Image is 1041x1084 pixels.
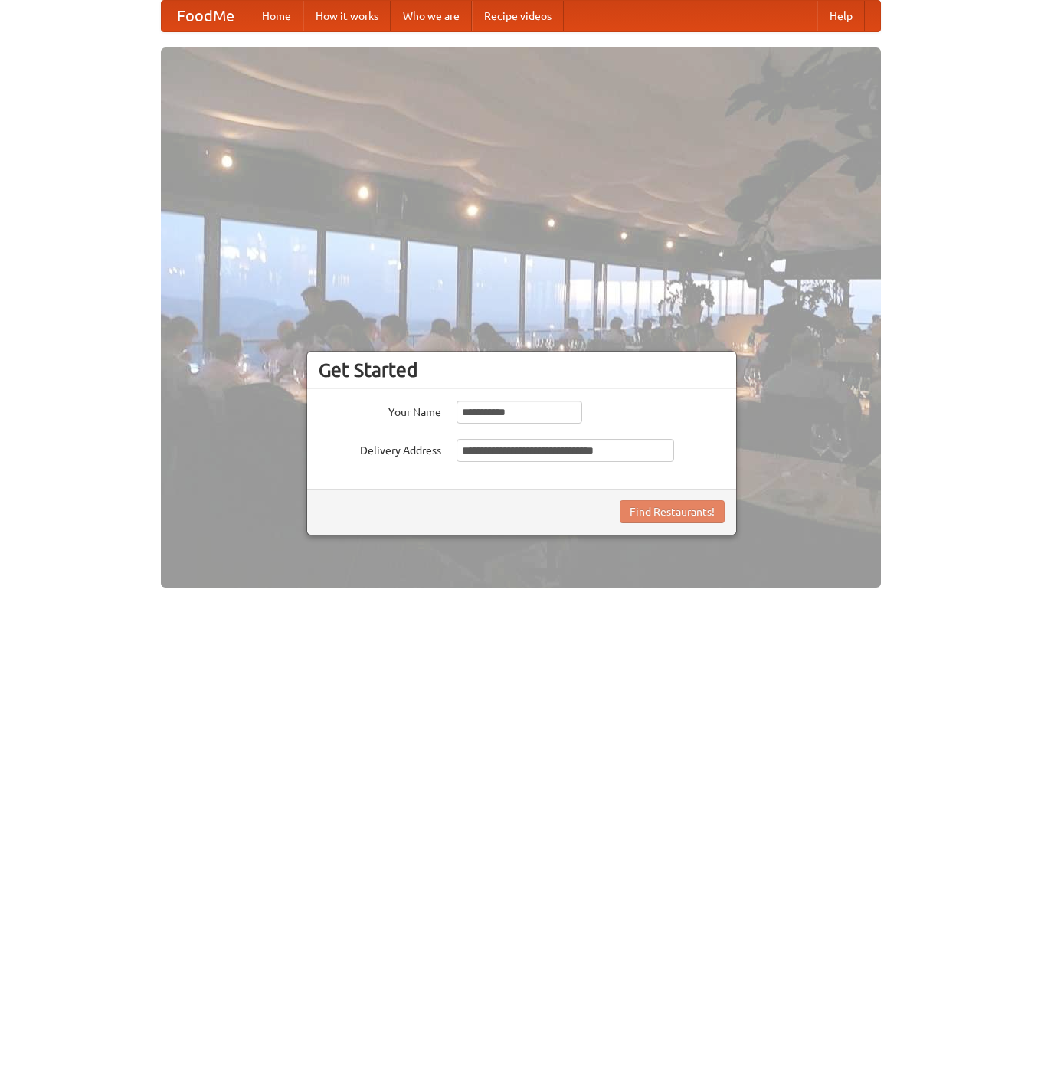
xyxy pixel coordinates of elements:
[620,500,725,523] button: Find Restaurants!
[319,401,441,420] label: Your Name
[319,439,441,458] label: Delivery Address
[250,1,303,31] a: Home
[303,1,391,31] a: How it works
[472,1,564,31] a: Recipe videos
[319,359,725,382] h3: Get Started
[391,1,472,31] a: Who we are
[162,1,250,31] a: FoodMe
[817,1,865,31] a: Help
